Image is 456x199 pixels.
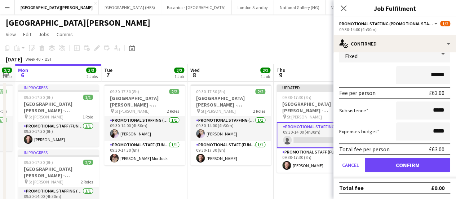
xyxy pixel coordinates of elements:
[24,95,53,100] span: 09:30-17:30 (8h)
[174,74,184,79] div: 1 Job
[103,71,112,79] span: 7
[190,95,271,108] h3: [GEOGRAPHIC_DATA][PERSON_NAME] - Fundraising
[104,141,185,165] app-card-role: Promotional Staff (Fundraiser)1/109:30-17:30 (8h)[PERSON_NAME] Mortlock
[345,52,358,60] span: Fixed
[339,158,362,172] button: Cancel
[83,95,93,100] span: 1/1
[326,0,385,14] button: V+A [GEOGRAPHIC_DATA]
[339,89,376,96] div: Fee per person
[282,95,311,100] span: 09:30-17:30 (8h)
[18,85,99,147] app-job-card: In progress09:30-17:30 (8h)1/1[GEOGRAPHIC_DATA][PERSON_NAME] - Fundraising St [PERSON_NAME]1 Role...
[18,166,99,179] h3: [GEOGRAPHIC_DATA][PERSON_NAME] - Fundraising
[287,114,322,120] span: St [PERSON_NAME]
[333,35,456,52] div: Confirmed
[276,101,357,114] h3: [GEOGRAPHIC_DATA][PERSON_NAME] - Fundraising
[115,108,150,114] span: St [PERSON_NAME]
[104,85,185,165] app-job-card: 09:30-17:30 (8h)2/2[GEOGRAPHIC_DATA][PERSON_NAME] - Fundraising St [PERSON_NAME]2 RolesPromotiona...
[431,184,444,191] div: £0.00
[190,116,271,141] app-card-role: Promotional Staffing (Promotional Staff)1/109:30-14:00 (4h30m)[PERSON_NAME]
[274,0,326,14] button: National Gallery (NG)
[189,71,200,79] span: 8
[161,0,232,14] button: Botanics - [GEOGRAPHIC_DATA]
[81,179,93,185] span: 2 Roles
[276,148,357,173] app-card-role: Promotional Staff (Fundraiser)1/109:30-17:30 (8h)[PERSON_NAME]
[196,89,225,94] span: 09:30-17:30 (8h)
[276,67,285,73] span: Thu
[18,122,99,147] app-card-role: Promotional Staff (Fundraiser)1/109:30-17:30 (8h)[PERSON_NAME]
[429,146,444,153] div: £63.00
[54,30,76,39] a: Comms
[20,30,34,39] a: Edit
[339,128,379,135] label: Expenses budget
[276,85,357,90] div: Updated
[190,67,200,73] span: Wed
[104,67,112,73] span: Tue
[201,108,236,114] span: St [PERSON_NAME]
[6,17,150,28] h1: [GEOGRAPHIC_DATA][PERSON_NAME]
[6,31,16,38] span: View
[339,27,450,32] div: 09:30-14:00 (4h30m)
[276,122,357,148] app-card-role: Promotional Staffing (Promotional Staff)0/109:30-14:00 (4h30m)
[339,21,433,26] span: Promotional Staffing (Promotional Staff)
[104,95,185,108] h3: [GEOGRAPHIC_DATA][PERSON_NAME] - Fundraising
[260,68,270,73] span: 2/2
[339,146,390,153] div: Total fee per person
[24,56,42,62] span: Week 40
[24,160,53,165] span: 09:30-17:30 (8h)
[18,85,99,90] div: In progress
[339,21,439,26] button: Promotional Staffing (Promotional Staff)
[104,116,185,141] app-card-role: Promotional Staffing (Promotional Staff)1/109:30-14:00 (4h30m)[PERSON_NAME]
[2,68,12,73] span: 2/2
[15,0,99,14] button: [GEOGRAPHIC_DATA][PERSON_NAME]
[36,30,52,39] a: Jobs
[57,31,73,38] span: Comms
[83,114,93,120] span: 1 Role
[190,85,271,165] app-job-card: 09:30-17:30 (8h)2/2[GEOGRAPHIC_DATA][PERSON_NAME] - Fundraising St [PERSON_NAME]2 RolesPromotiona...
[255,89,265,94] span: 2/2
[18,67,28,73] span: Mon
[83,160,93,165] span: 2/2
[440,21,450,26] span: 1/2
[232,0,274,14] button: London Standby
[261,74,270,79] div: 1 Job
[365,158,450,172] button: Confirm
[339,107,368,114] label: Subsistence
[339,184,364,191] div: Total fee
[6,56,22,63] div: [DATE]
[86,68,96,73] span: 3/3
[28,114,63,120] span: St [PERSON_NAME]
[190,141,271,165] app-card-role: Promotional Staff (Fundraiser)1/109:30-17:30 (8h)[PERSON_NAME]
[18,150,99,155] div: In progress
[276,85,357,173] app-job-card: Updated09:30-17:30 (8h)1/2[GEOGRAPHIC_DATA][PERSON_NAME] - Fundraising St [PERSON_NAME]2 RolesPro...
[87,74,98,79] div: 2 Jobs
[110,89,139,94] span: 09:30-17:30 (8h)
[429,89,444,96] div: £63.00
[253,108,265,114] span: 2 Roles
[3,30,19,39] a: View
[18,101,99,114] h3: [GEOGRAPHIC_DATA][PERSON_NAME] - Fundraising
[45,56,52,62] div: BST
[17,71,28,79] span: 6
[28,179,63,185] span: St [PERSON_NAME]
[167,108,179,114] span: 2 Roles
[99,0,161,14] button: [GEOGRAPHIC_DATA] (HES)
[275,71,285,79] span: 9
[174,68,184,73] span: 2/2
[39,31,49,38] span: Jobs
[23,31,31,38] span: Edit
[169,89,179,94] span: 2/2
[333,4,456,13] h3: Job Fulfilment
[2,74,12,79] div: 1 Job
